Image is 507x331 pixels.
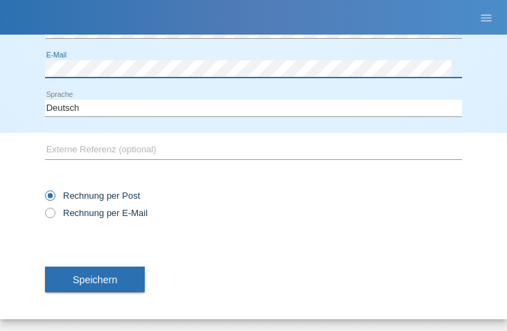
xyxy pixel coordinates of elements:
[45,190,54,208] input: Rechnung per Post
[45,208,148,218] label: Rechnung per E-Mail
[45,267,145,293] button: Speichern
[472,13,500,21] a: menu
[45,190,140,201] label: Rechnung per Post
[479,11,493,25] i: menu
[45,208,54,225] input: Rechnung per E-Mail
[73,274,117,285] span: Speichern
